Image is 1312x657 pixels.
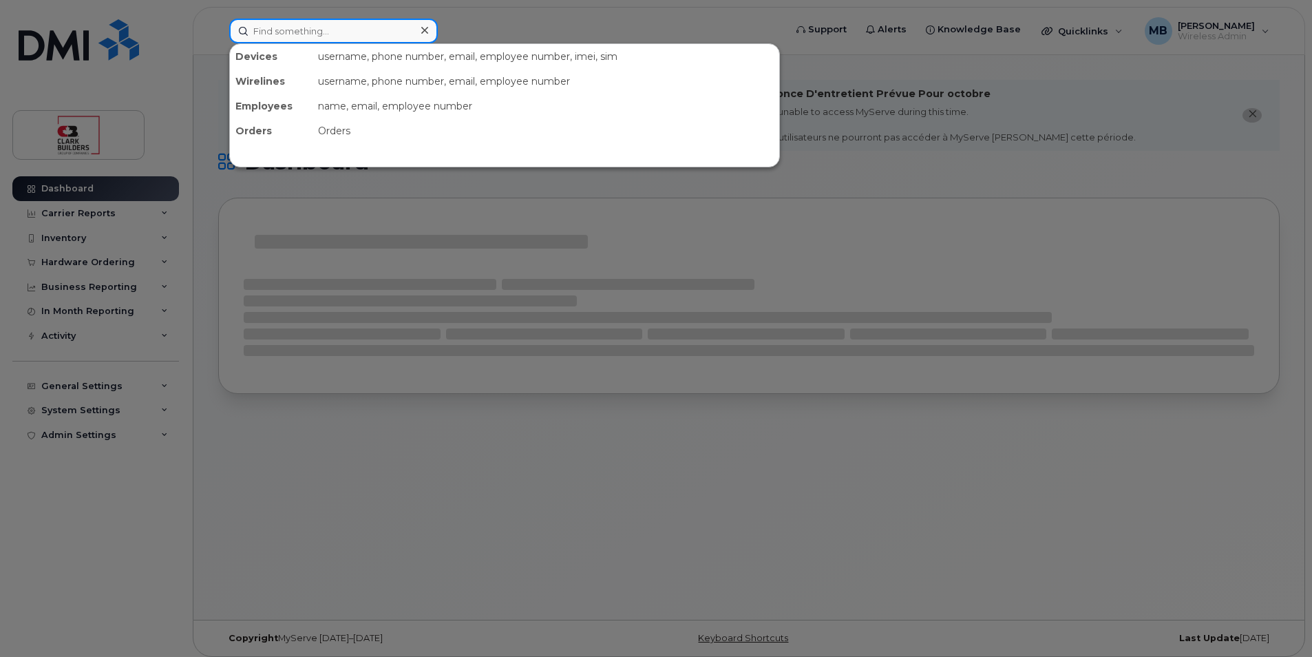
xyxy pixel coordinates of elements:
[230,44,313,69] div: Devices
[313,69,779,94] div: username, phone number, email, employee number
[313,118,779,143] div: Orders
[313,94,779,118] div: name, email, employee number
[230,94,313,118] div: Employees
[313,44,779,69] div: username, phone number, email, employee number, imei, sim
[230,118,313,143] div: Orders
[230,69,313,94] div: Wirelines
